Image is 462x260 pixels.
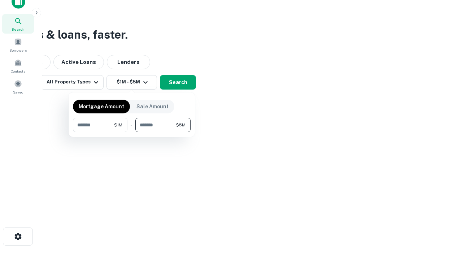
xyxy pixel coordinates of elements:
[130,118,132,132] div: -
[176,122,186,128] span: $5M
[114,122,122,128] span: $1M
[79,103,124,110] p: Mortgage Amount
[136,103,169,110] p: Sale Amount
[426,202,462,237] iframe: Chat Widget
